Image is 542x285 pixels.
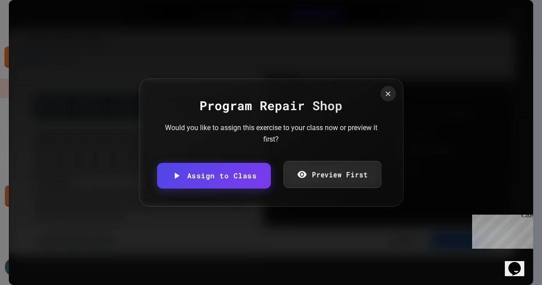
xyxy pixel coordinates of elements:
[505,250,533,276] iframe: chat widget
[4,4,61,56] div: Chat with us now!Close
[284,161,381,188] a: Preview First
[157,96,385,115] div: Program Repair Shop
[157,163,271,189] a: Assign to Class
[469,211,533,249] iframe: chat widget
[165,122,377,145] div: Would you like to assign this exercise to your class now or preview it first?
